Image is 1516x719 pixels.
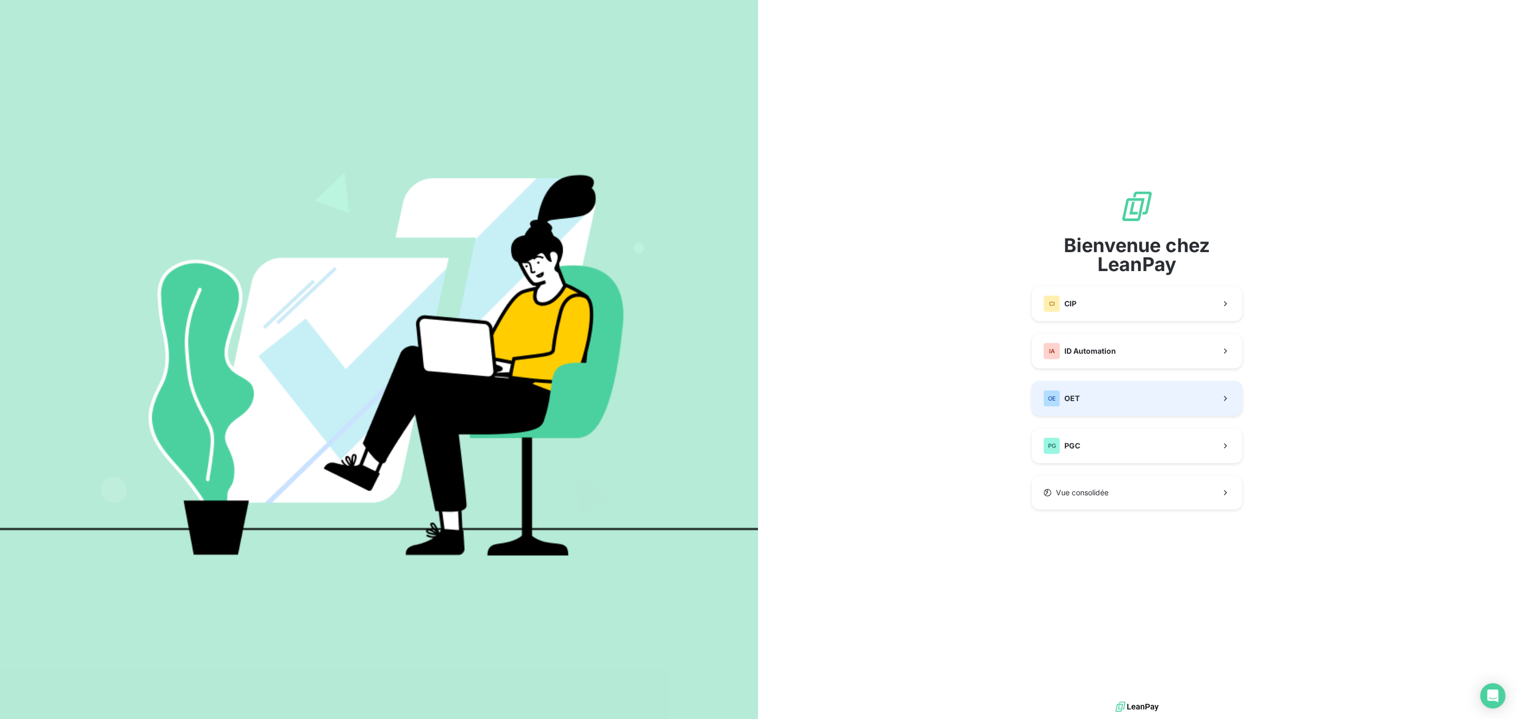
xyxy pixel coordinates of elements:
button: Vue consolidée [1032,476,1242,510]
span: Bienvenue chez LeanPay [1032,236,1242,274]
span: CIP [1064,298,1076,309]
span: ID Automation [1064,346,1116,356]
span: OET [1064,393,1080,404]
div: Open Intercom Messenger [1480,683,1505,708]
button: PGPGC [1032,428,1242,463]
div: PG [1043,437,1060,454]
span: PGC [1064,441,1080,451]
div: IA [1043,343,1060,359]
button: IAID Automation [1032,334,1242,368]
span: Vue consolidée [1056,487,1109,498]
div: OE [1043,390,1060,407]
button: CICIP [1032,286,1242,321]
div: CI [1043,295,1060,312]
img: logo [1115,699,1159,715]
img: logo sigle [1120,189,1154,223]
button: OEOET [1032,381,1242,416]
